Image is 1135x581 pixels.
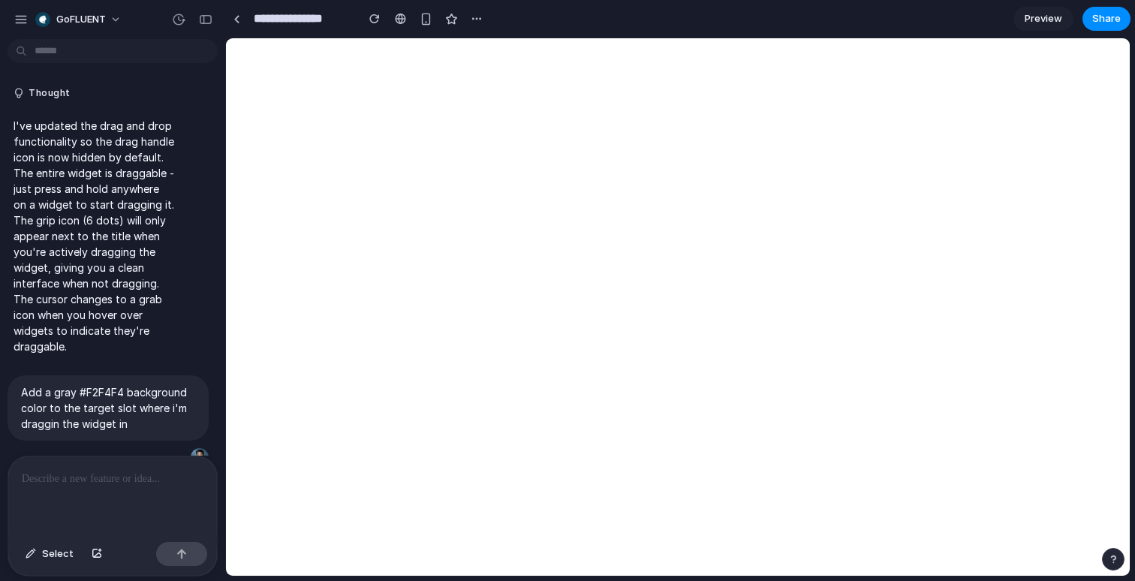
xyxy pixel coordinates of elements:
[21,384,195,432] p: Add a gray #F2F4F4 background color to the target slot where i'm draggin the widget in
[56,12,106,27] span: goFLUENT
[29,8,129,32] button: goFLUENT
[1025,11,1062,26] span: Preview
[18,542,81,566] button: Select
[1092,11,1121,26] span: Share
[1013,7,1073,31] a: Preview
[42,546,74,561] span: Select
[1082,7,1130,31] button: Share
[14,118,174,354] p: I've updated the drag and drop functionality so the drag handle icon is now hidden by default. Th...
